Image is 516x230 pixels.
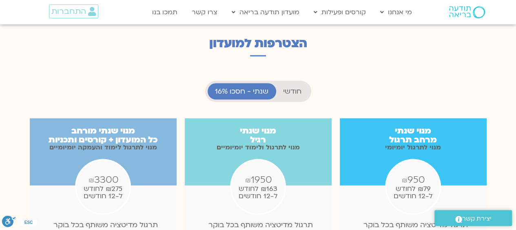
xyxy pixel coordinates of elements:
span: ₪ [245,175,251,184]
span: ₪275 לחודש ל-12 חודשים [84,184,123,200]
span: ₪ [89,175,94,184]
span: ₪79 לחודש ל-12 חודשים [394,184,433,200]
p: מנוי לתרגול יומיומי [340,144,487,150]
span: יצירת קשר [462,213,492,224]
p: מנוי לתרגול לימוד והעמקה יומיומיים [30,144,177,150]
h3: מנוי שנתי מרחב תרגול [340,126,487,144]
span: ₪163 לחודש ל-12 חודשים [239,184,278,200]
p: מנוי לתרגול ולימוד יומיומיים [185,144,332,150]
img: תודעה בריאה [449,6,485,18]
a: תמכו בנו [148,4,182,20]
h3: מנוי שנתי מורחב כל המועדון + קורסים ותכניות [30,126,177,144]
a: קורסים ופעילות [310,4,370,20]
span: 950 [407,174,425,185]
a: התחברות [49,4,98,18]
a: מי אנחנו [376,4,416,20]
a: יצירת קשר [434,210,512,226]
h2: הצטרפות למועדון [30,36,487,50]
span: שנתי - חסכו 16% [215,87,268,95]
a: צרו קשר [188,4,221,20]
span: חודשי [283,87,301,95]
span: 1950 [251,174,272,185]
span: 3300 [94,174,119,185]
h3: מנוי שנתי רגיל [185,126,332,144]
a: מועדון תודעה בריאה [228,4,303,20]
span: התחברות [51,7,86,16]
span: ₪ [402,175,407,184]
